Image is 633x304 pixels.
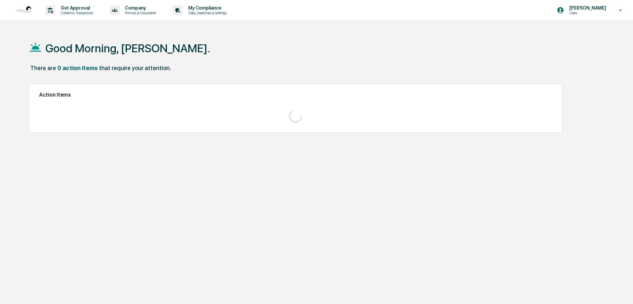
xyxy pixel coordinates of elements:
[45,42,210,55] h1: Good Morning, [PERSON_NAME].
[16,2,32,18] img: logo
[55,5,96,11] p: Get Approval
[183,11,230,15] p: Data, Deadlines & Settings
[120,11,159,15] p: Policies & Documents
[99,65,171,71] div: that require your attention.
[120,5,159,11] p: Company
[564,11,609,15] p: Users
[30,65,56,71] div: There are
[55,11,96,15] p: Content & Transactions
[183,5,230,11] p: My Compliance
[57,65,98,71] div: 0 action items
[39,92,552,98] h2: Action Items
[564,5,609,11] p: [PERSON_NAME]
